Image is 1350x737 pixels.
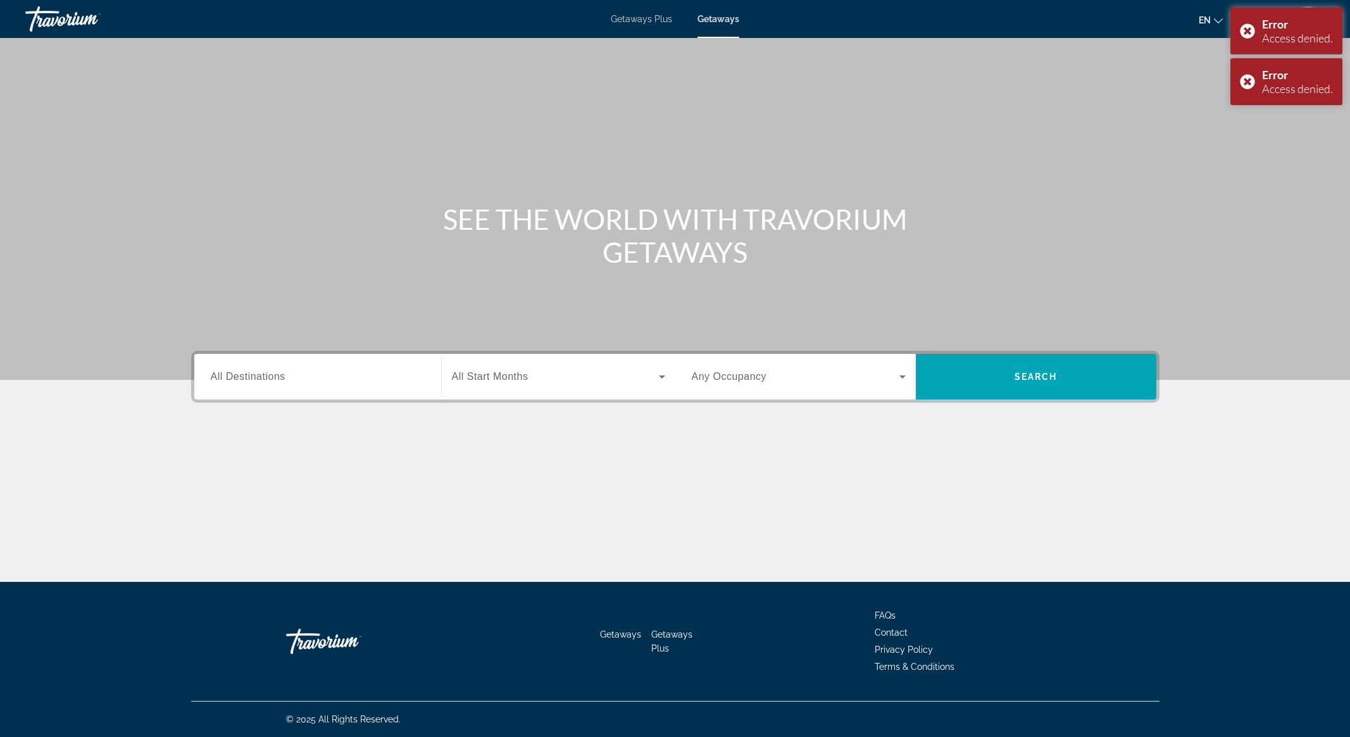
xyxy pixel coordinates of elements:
[25,3,152,35] a: Travorium
[697,14,739,24] a: Getaways
[875,645,933,655] a: Privacy Policy
[611,14,672,24] a: Getaways Plus
[1015,372,1058,382] span: Search
[600,629,641,639] a: Getaways
[1262,82,1333,96] div: Access denied.
[194,354,1156,400] div: Search widget
[438,203,913,268] h1: SEE THE WORLD WITH TRAVORIUM GETAWAYS
[1292,6,1325,32] button: User Menu
[452,371,528,382] span: All Start Months
[211,371,285,382] span: All Destinations
[1262,31,1333,45] div: Access denied.
[916,354,1156,400] button: Search
[692,371,767,382] span: Any Occupancy
[1199,11,1223,29] button: Change language
[1262,17,1333,31] div: Error
[875,627,908,638] a: Contact
[1262,68,1333,82] div: Error
[286,714,401,724] span: © 2025 All Rights Reserved.
[875,662,954,672] a: Terms & Conditions
[651,629,692,653] a: Getaways Plus
[875,610,896,620] a: FAQs
[286,622,413,660] a: Travorium
[1199,15,1211,25] span: en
